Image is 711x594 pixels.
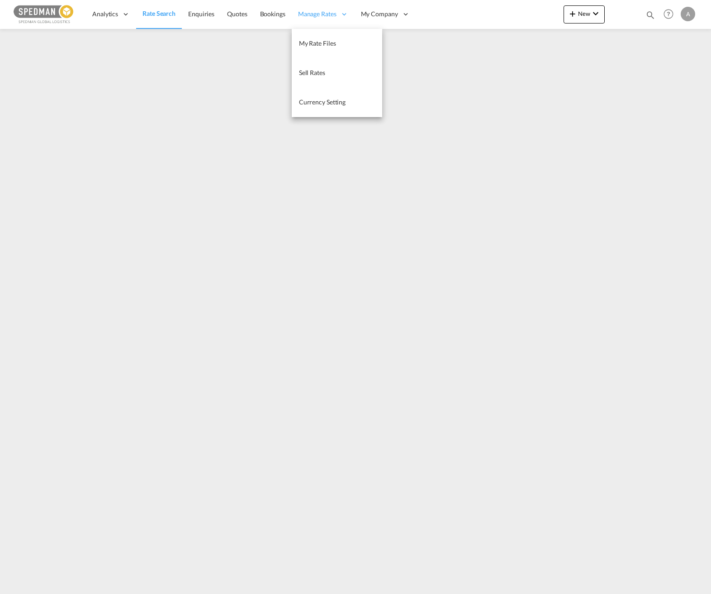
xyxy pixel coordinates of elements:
[299,69,325,76] span: Sell Rates
[645,10,655,24] div: icon-magnify
[564,5,605,24] button: icon-plus 400-fgNewicon-chevron-down
[292,88,382,117] a: Currency Setting
[188,10,214,18] span: Enquiries
[227,10,247,18] span: Quotes
[361,9,398,19] span: My Company
[14,4,75,24] img: c12ca350ff1b11efb6b291369744d907.png
[681,7,695,21] div: A
[298,9,337,19] span: Manage Rates
[292,29,382,58] a: My Rate Files
[292,58,382,88] a: Sell Rates
[142,9,175,17] span: Rate Search
[299,39,336,47] span: My Rate Files
[567,8,578,19] md-icon: icon-plus 400-fg
[299,98,346,106] span: Currency Setting
[661,6,676,22] span: Help
[645,10,655,20] md-icon: icon-magnify
[590,8,601,19] md-icon: icon-chevron-down
[260,10,285,18] span: Bookings
[92,9,118,19] span: Analytics
[661,6,681,23] div: Help
[567,10,601,17] span: New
